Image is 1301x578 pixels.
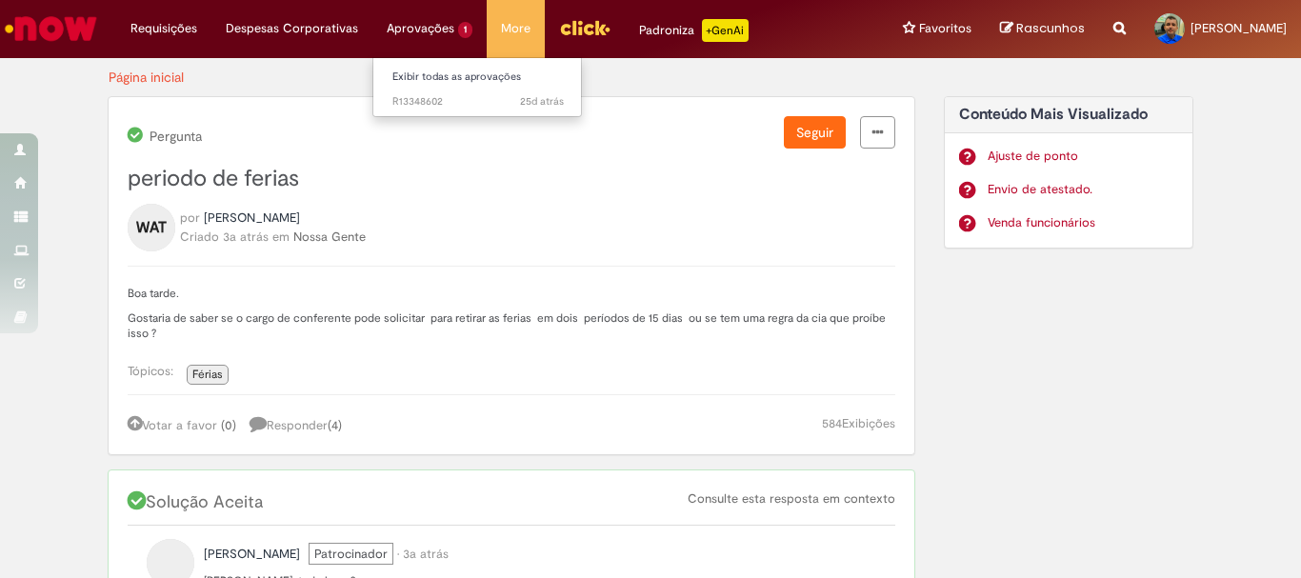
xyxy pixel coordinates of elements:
[1191,20,1287,36] span: [PERSON_NAME]
[822,415,842,431] span: 584
[1016,19,1085,37] span: Rascunhos
[225,417,232,433] span: 0
[988,148,1179,166] a: Ajuste de ponto
[919,19,971,38] span: Favoritos
[403,546,449,562] time: 17/10/2022 09:08:24
[221,417,236,433] span: ( )
[397,546,399,562] span: •
[128,417,217,433] a: Votar a favor
[702,19,749,42] p: +GenAi
[688,490,895,507] a: Consulte esta resposta em contexto
[959,107,1179,124] h2: Conteúdo Mais Visualizado
[223,229,269,245] span: 3a atrás
[860,116,895,149] a: menu Ações
[128,489,895,526] div: Solução Aceita
[136,212,167,243] span: WAT
[387,19,454,38] span: Aprovações
[128,218,175,234] a: WAT
[204,546,300,562] span: Henrique Gomes Rodrigues perfil
[250,414,351,435] a: 4 respostas, clique para responder
[187,365,229,385] a: Férias
[204,209,300,226] span: Welton Aparecido Teixeira perfil
[293,229,366,245] a: Nossa Gente
[559,13,610,42] img: click_logo_yellow_360x200.png
[128,310,895,341] p: Gostaria de saber se o cargo de conferente pode solicitar para retirar as ferias em dois períodos...
[842,415,895,431] span: Exibições
[372,57,582,117] ul: Aprovações
[204,545,300,564] a: Henrique Gomes Rodrigues perfil
[520,94,564,109] span: 25d atrás
[272,229,290,245] span: em
[204,209,300,228] a: Welton Aparecido Teixeira perfil
[501,19,530,38] span: More
[392,94,564,110] span: R13348602
[128,286,895,301] p: Boa tarde.
[223,229,269,245] time: 05/10/2022 12:54:19
[250,417,342,433] span: Responder
[130,19,197,38] span: Requisições
[2,10,100,48] img: ServiceNow
[309,543,393,565] span: Patrocinador
[328,417,342,433] span: ( )
[180,209,200,226] span: por
[192,367,223,382] span: Férias
[180,229,219,245] span: Criado
[331,417,338,433] span: 4
[988,214,1179,232] a: Venda funcionários
[639,19,749,42] div: Padroniza
[988,181,1179,199] a: Envio de atestado.
[784,116,846,149] button: Seguir
[944,96,1194,249] div: Conteúdo Mais Visualizado
[226,19,358,38] span: Despesas Corporativas
[403,546,449,562] span: 3a atrás
[147,129,202,144] span: Pergunta
[128,363,183,379] span: Tópicos:
[458,22,472,38] span: 1
[109,69,184,86] a: Página inicial
[128,164,299,193] span: periodo de ferias
[128,491,268,513] span: Solução Aceita
[373,91,583,112] a: Aberto R13348602 :
[1000,20,1085,38] a: Rascunhos
[373,67,583,88] a: Exibir todas as aprovações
